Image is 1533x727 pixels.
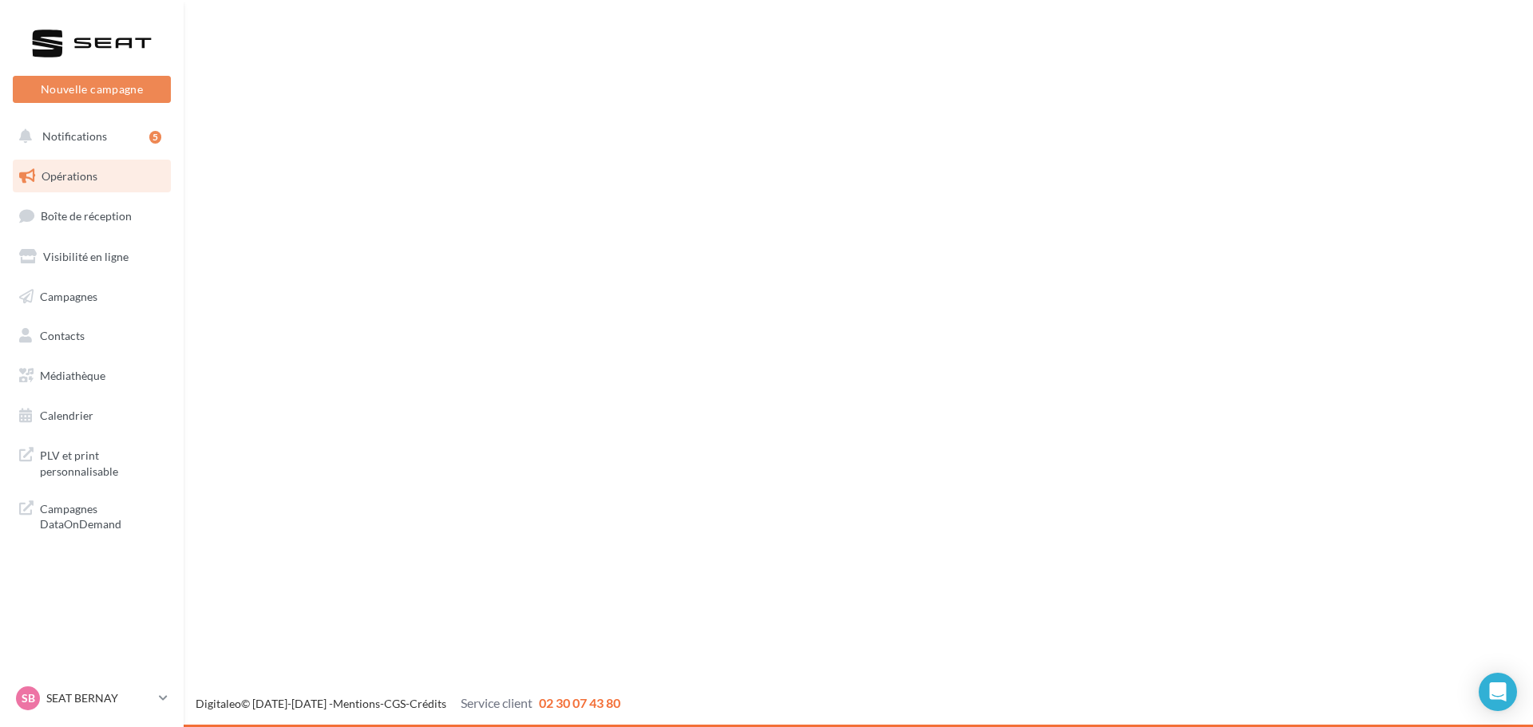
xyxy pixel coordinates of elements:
[40,409,93,422] span: Calendrier
[40,498,164,532] span: Campagnes DataOnDemand
[40,444,164,479] span: PLV et print personnalisable
[41,209,132,223] span: Boîte de réception
[42,169,97,183] span: Opérations
[10,199,174,233] a: Boîte de réception
[13,683,171,713] a: SB SEAT BERNAY
[42,129,107,143] span: Notifications
[1479,673,1517,711] div: Open Intercom Messenger
[10,359,174,393] a: Médiathèque
[149,131,161,144] div: 5
[333,697,380,710] a: Mentions
[40,369,105,382] span: Médiathèque
[461,695,533,710] span: Service client
[46,690,153,706] p: SEAT BERNAY
[10,240,174,274] a: Visibilité en ligne
[196,697,241,710] a: Digitaleo
[539,695,620,710] span: 02 30 07 43 80
[13,76,171,103] button: Nouvelle campagne
[196,697,620,710] span: © [DATE]-[DATE] - - -
[43,250,129,263] span: Visibilité en ligne
[10,399,174,433] a: Calendrier
[22,690,35,706] span: SB
[10,438,174,485] a: PLV et print personnalisable
[10,280,174,314] a: Campagnes
[40,289,97,302] span: Campagnes
[384,697,406,710] a: CGS
[10,160,174,193] a: Opérations
[410,697,446,710] a: Crédits
[40,329,85,342] span: Contacts
[10,492,174,539] a: Campagnes DataOnDemand
[10,319,174,353] a: Contacts
[10,120,168,153] button: Notifications 5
